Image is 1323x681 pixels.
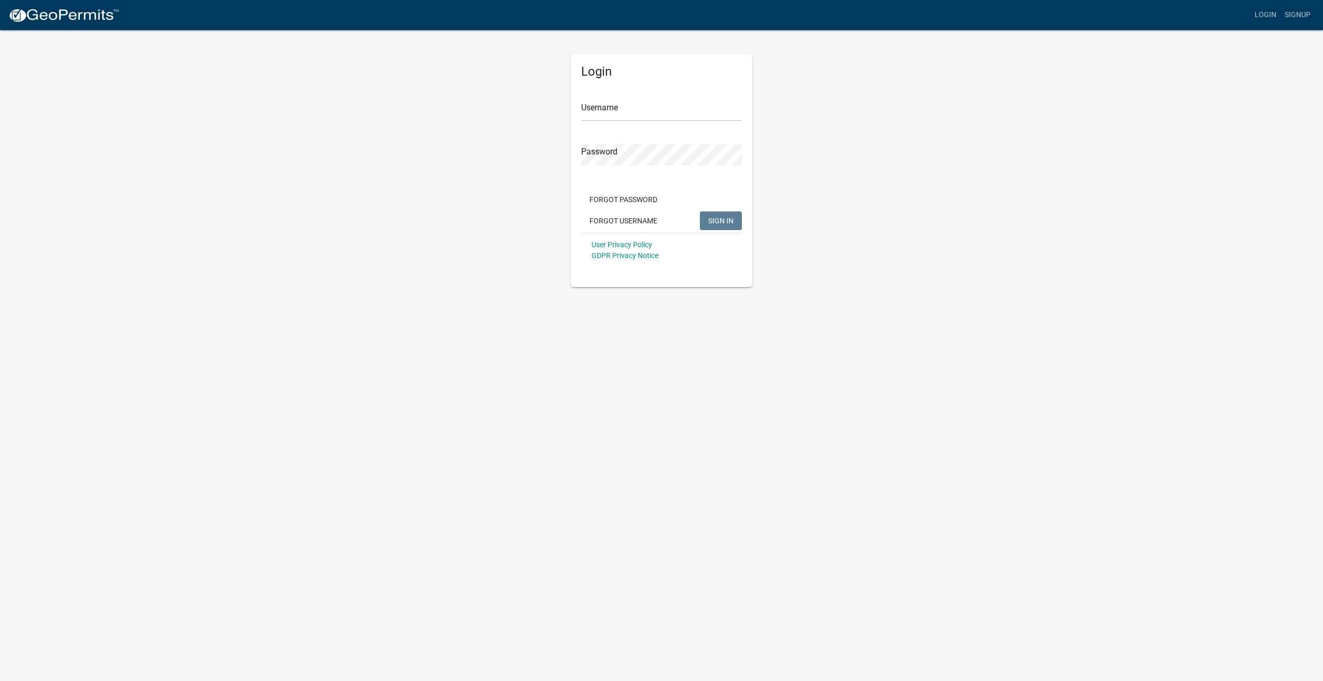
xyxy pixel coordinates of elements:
span: SIGN IN [708,216,734,224]
a: GDPR Privacy Notice [592,251,658,260]
a: User Privacy Policy [592,240,652,249]
a: Login [1250,5,1280,25]
a: Signup [1280,5,1315,25]
button: Forgot Password [581,190,666,209]
button: Forgot Username [581,211,666,230]
button: SIGN IN [700,211,742,230]
h5: Login [581,64,742,79]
